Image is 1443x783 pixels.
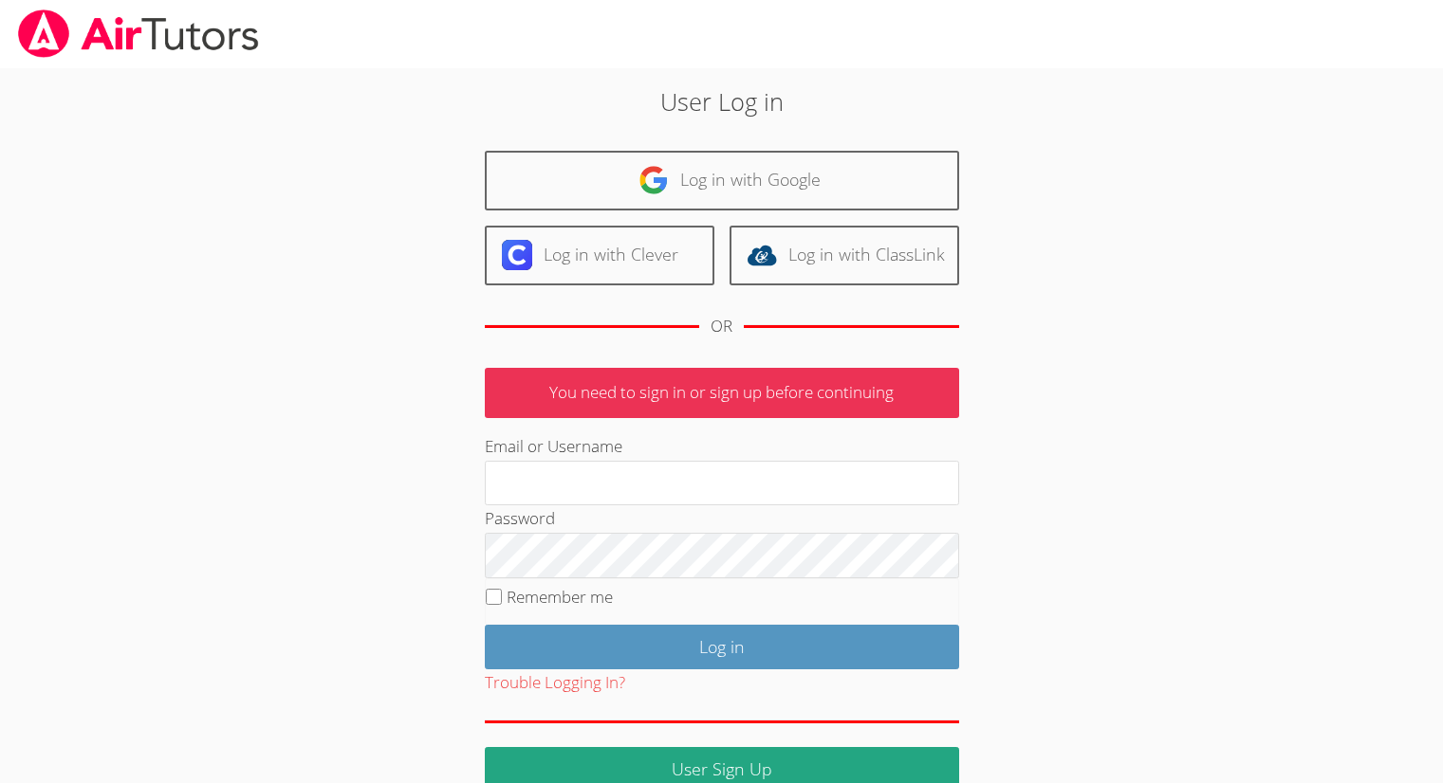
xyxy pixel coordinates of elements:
[485,151,959,210] a: Log in with Google
[485,226,714,285] a: Log in with Clever
[507,586,613,608] label: Remember me
[485,625,959,669] input: Log in
[502,240,532,270] img: clever-logo-6eab21bc6e7a338710f1a6ff85c0baf02591cd810cc4098c63d3a4b26e2feb20.svg
[638,165,669,195] img: google-logo-50288ca7cdecda66e5e0955fdab243c47b7ad437acaf1139b6f446037453330a.svg
[747,240,777,270] img: classlink-logo-d6bb404cc1216ec64c9a2012d9dc4662098be43eaf13dc465df04b49fa7ab582.svg
[730,226,959,285] a: Log in with ClassLink
[332,83,1111,119] h2: User Log in
[711,313,732,340] div: OR
[485,435,622,457] label: Email or Username
[16,9,261,58] img: airtutors_banner-c4298cdbf04f3fff15de1276eac7730deb9818008684d7c2e4769d2f7ddbe033.png
[485,669,625,697] button: Trouble Logging In?
[485,368,959,418] p: You need to sign in or sign up before continuing
[485,507,555,529] label: Password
